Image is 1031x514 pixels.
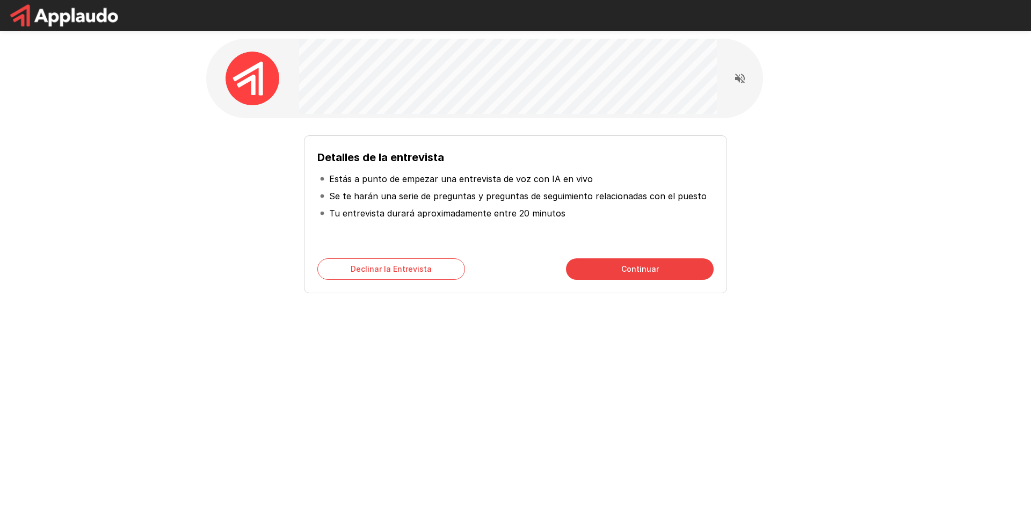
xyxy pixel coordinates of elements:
[317,151,444,164] b: Detalles de la entrevista
[317,258,465,280] button: Declinar la Entrevista
[226,52,279,105] img: applaudo_avatar.png
[329,190,707,202] p: Se te harán una serie de preguntas y preguntas de seguimiento relacionadas con el puesto
[329,172,593,185] p: Estás a punto de empezar una entrevista de voz con IA en vivo
[329,207,565,220] p: Tu entrevista durará aproximadamente entre 20 minutos
[566,258,714,280] button: Continuar
[729,68,751,89] button: Read questions aloud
